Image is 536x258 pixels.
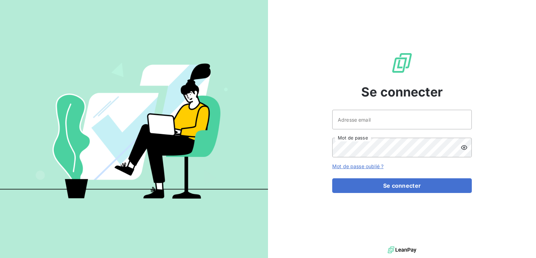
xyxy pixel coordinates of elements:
[361,83,443,101] span: Se connecter
[332,178,472,193] button: Se connecter
[391,52,413,74] img: Logo LeanPay
[332,110,472,129] input: placeholder
[388,245,416,255] img: logo
[332,163,384,169] a: Mot de passe oublié ?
